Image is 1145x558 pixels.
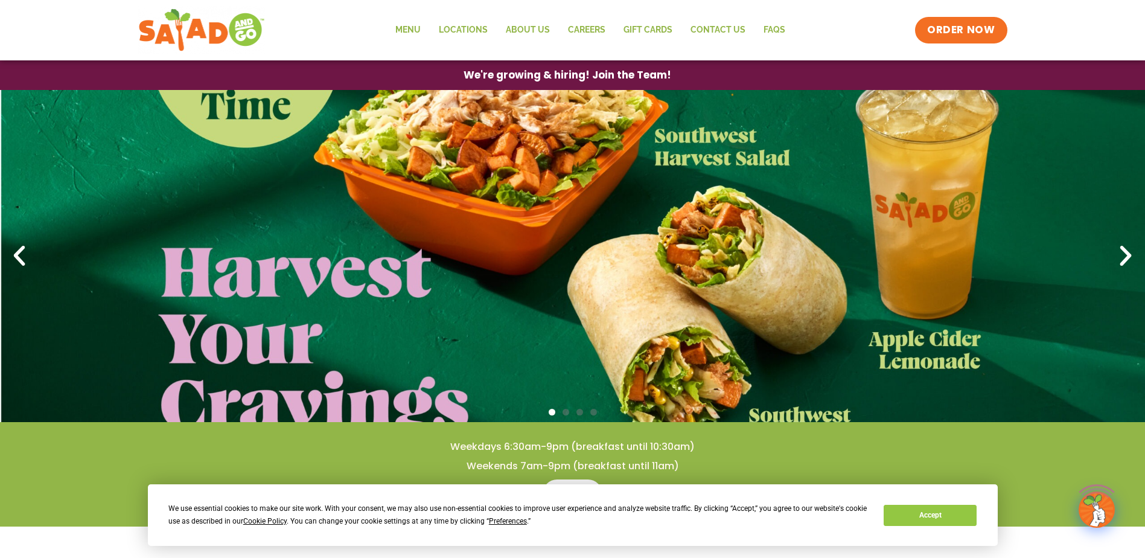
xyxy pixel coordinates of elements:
h4: Weekends 7am-9pm (breakfast until 11am) [24,460,1121,473]
div: Cookie Consent Prompt [148,484,998,546]
span: Preferences [489,517,527,525]
a: Menu [386,16,430,44]
a: About Us [497,16,559,44]
h4: Weekdays 6:30am-9pm (breakfast until 10:30am) [24,440,1121,454]
span: We're growing & hiring! Join the Team! [464,70,671,80]
span: Go to slide 2 [563,409,569,415]
div: We use essential cookies to make our site work. With your consent, we may also use non-essential ... [168,502,869,528]
a: We're growing & hiring! Join the Team! [445,61,689,89]
a: Careers [559,16,614,44]
span: Cookie Policy [243,517,287,525]
div: Next slide [1112,243,1139,269]
span: Go to slide 1 [549,409,555,415]
span: ORDER NOW [927,23,995,37]
a: Locations [430,16,497,44]
a: Contact Us [681,16,754,44]
span: Go to slide 4 [590,409,597,415]
button: Accept [884,505,977,526]
a: GIFT CARDS [614,16,681,44]
a: ORDER NOW [915,17,1007,43]
a: FAQs [754,16,794,44]
img: new-SAG-logo-768×292 [138,6,266,54]
a: Menu [543,479,602,508]
span: Go to slide 3 [576,409,583,415]
nav: Menu [386,16,794,44]
div: Previous slide [6,243,33,269]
